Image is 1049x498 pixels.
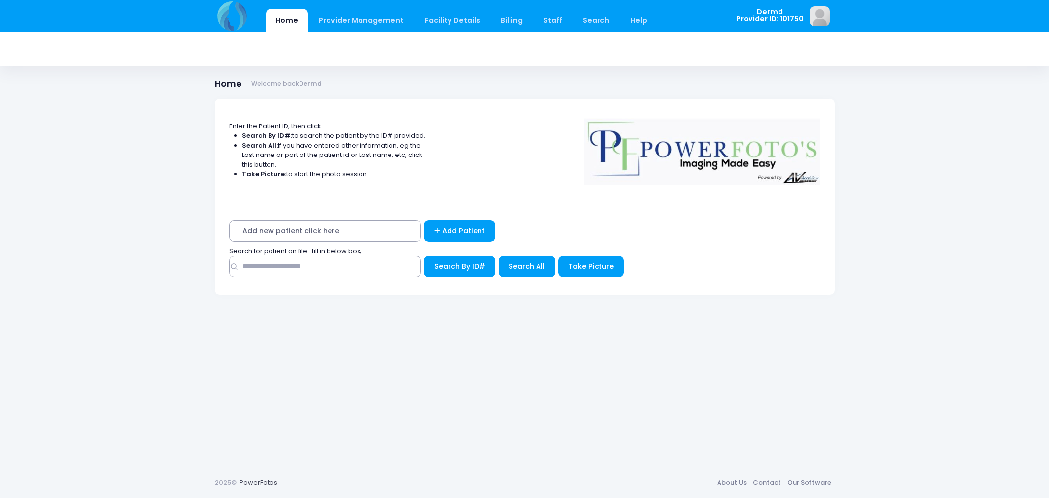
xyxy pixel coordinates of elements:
[558,256,624,277] button: Take Picture
[424,220,495,242] a: Add Patient
[810,6,830,26] img: image
[242,141,426,170] li: If you have entered other information, eg the Last name or part of the patient id or Last name, e...
[299,79,322,88] strong: Dermd
[784,474,835,492] a: Our Software
[736,8,804,23] span: Dermd Provider ID: 101750
[240,478,277,487] a: PowerFotos
[229,247,361,256] span: Search for patient on file : fill in below box;
[309,9,414,32] a: Provider Management
[509,261,545,271] span: Search All
[534,9,572,32] a: Staff
[242,169,286,179] strong: Take Picture:
[750,474,784,492] a: Contact
[242,141,278,150] strong: Search All:
[242,131,292,140] strong: Search By ID#:
[424,256,495,277] button: Search By ID#
[229,220,421,242] span: Add new patient click here
[266,9,308,32] a: Home
[714,474,750,492] a: About Us
[569,261,614,271] span: Take Picture
[579,112,825,185] img: Logo
[415,9,489,32] a: Facility Details
[215,79,322,89] h1: Home
[229,122,321,131] span: Enter the Patient ID, then click
[621,9,657,32] a: Help
[242,131,426,141] li: to search the patient by the ID# provided.
[242,169,426,179] li: to start the photo session.
[215,478,237,487] span: 2025©
[434,261,485,271] span: Search By ID#
[491,9,532,32] a: Billing
[251,80,322,88] small: Welcome back
[573,9,619,32] a: Search
[499,256,555,277] button: Search All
